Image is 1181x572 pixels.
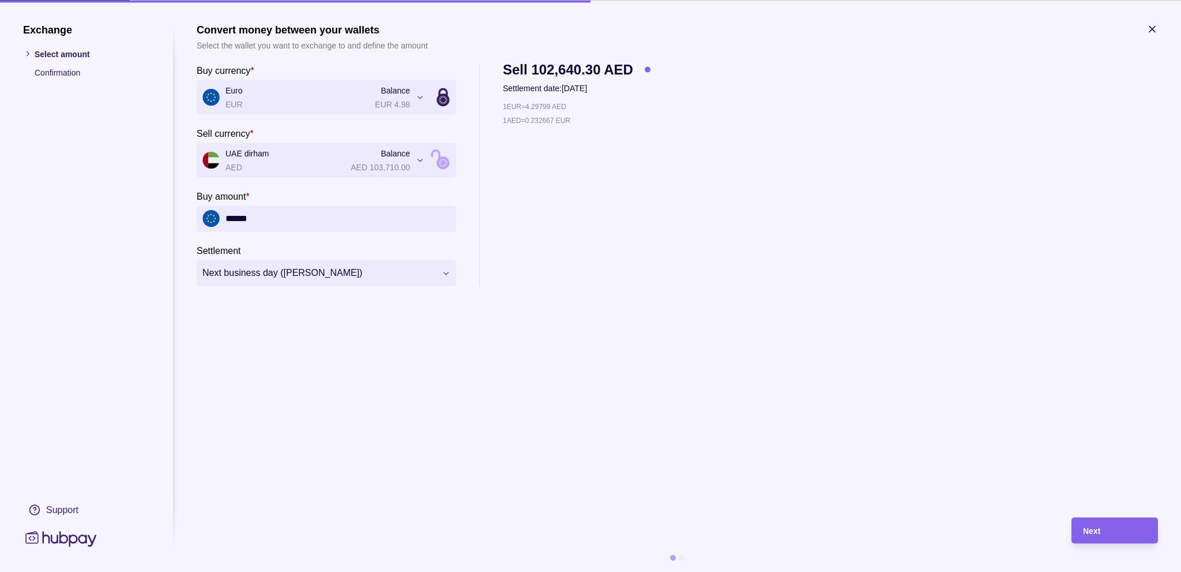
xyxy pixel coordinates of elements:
[197,39,428,51] p: Select the wallet you want to exchange to and define the amount
[225,205,450,231] input: amount
[1083,526,1100,536] span: Next
[197,245,240,255] p: Settlement
[197,65,250,75] p: Buy currency
[197,191,246,201] p: Buy amount
[197,189,250,203] label: Buy amount
[23,23,150,36] h1: Exchange
[1071,517,1158,543] button: Next
[197,63,254,77] label: Buy currency
[35,66,150,78] p: Confirmation
[23,498,150,522] a: Support
[503,100,566,113] p: 1 EUR = 4.29799 AED
[197,128,250,138] p: Sell currency
[202,210,220,227] img: eu
[503,114,570,126] p: 1 AED = 0.232667 EUR
[503,81,650,94] p: Settlement date: [DATE]
[35,47,150,60] p: Select amount
[197,23,428,36] h1: Convert money between your wallets
[46,503,78,516] div: Support
[503,63,633,76] span: Sell 102,640.30 AED
[197,126,254,140] label: Sell currency
[197,243,240,257] label: Settlement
